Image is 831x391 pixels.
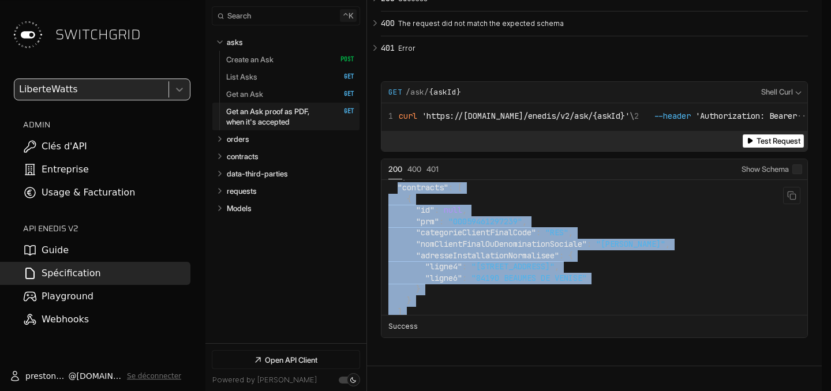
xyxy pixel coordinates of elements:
[381,18,395,28] span: 400
[458,182,462,193] span: [
[425,261,462,272] span: "ligne4"
[340,9,357,22] kbd: k
[416,216,439,227] span: "prm"
[388,164,402,174] span: 200
[226,72,257,82] p: List Asks
[416,205,435,215] span: "id"
[399,111,417,121] span: curl
[536,227,541,238] span: :
[448,182,453,193] span: :
[448,216,522,227] span: "00059461297239"
[388,321,418,332] p: Success
[743,134,804,148] button: Test Request
[226,106,328,127] p: Get an Ask proof as PDF, when it's accepted
[381,43,395,52] span: 401
[227,182,355,200] a: requests
[227,200,355,217] a: Models
[416,227,536,238] span: "categorieClientFinalCode"
[381,36,808,61] button: 401 Error
[462,261,467,272] span: :
[587,239,592,249] span: :
[422,111,630,121] span: 'https://[DOMAIN_NAME]/enedis/v2/ask/{askId}'
[388,87,402,97] span: GET
[343,11,349,20] span: ⌃
[407,194,411,204] span: {
[398,18,804,29] p: The request did not match the expected schema
[425,273,462,283] span: "ligne6"
[227,130,355,148] a: orders
[226,51,354,68] a: Create an Ask POST
[9,16,46,53] img: Switchgrid Logo
[227,186,257,196] p: requests
[402,307,407,317] span: ,
[227,37,243,47] p: asks
[568,227,573,238] span: ,
[426,164,439,174] span: 401
[55,25,141,44] span: SWITCHGRID
[568,250,573,261] span: {
[127,371,181,381] button: Se déconnecter
[695,111,825,121] span: 'Authorization: Bearer '
[407,295,411,306] span: }
[654,111,691,121] span: --header
[226,54,274,65] p: Create an Ask
[332,90,354,98] span: GET
[435,205,439,215] span: :
[212,375,317,384] a: Powered by [PERSON_NAME]
[596,239,665,249] span: "[PERSON_NAME]"
[227,151,259,161] p: contracts
[381,159,808,338] div: Example Responses
[227,134,249,144] p: orders
[226,103,354,130] a: Get an Ask proof as PDF, when it's accepted GET
[522,216,527,227] span: ,
[227,165,355,182] a: data-third-parties
[416,250,559,261] span: "adresseInstallationNormalisee"
[416,239,587,249] span: "nomClientFinalOuDenominationSociale"
[398,43,804,54] p: Error
[429,87,461,97] em: {askId}
[407,164,421,174] span: 400
[398,307,402,317] span: ]
[227,203,252,213] p: Models
[398,182,448,193] span: "contracts"
[227,148,355,165] a: contracts
[444,205,462,215] span: null
[462,273,467,283] span: :
[665,239,670,249] span: ,
[23,119,190,130] h2: ADMIN
[76,370,122,382] span: [DOMAIN_NAME]
[226,68,354,85] a: List Asks GET
[332,55,354,63] span: POST
[227,33,355,51] a: asks
[25,370,68,382] span: prestone.ngayo
[332,73,354,81] span: GET
[416,284,421,294] span: }
[406,87,461,97] span: /ask/
[332,107,354,115] span: GET
[471,261,555,272] span: "[STREET_ADDRESS]"
[212,351,360,369] a: Open API Client
[742,159,802,180] label: Show Schema
[757,137,800,145] span: Test Request
[227,12,251,20] span: Search
[439,216,444,227] span: :
[462,205,467,215] span: ,
[226,89,263,99] p: Get an Ask
[388,111,634,121] span: \
[226,85,354,103] a: Get an Ask GET
[205,28,366,343] nav: Table of contents for Api
[555,261,559,272] span: ,
[23,223,190,234] h2: API ENEDIS v2
[350,377,357,384] div: Set light mode
[559,250,564,261] span: :
[227,168,288,179] p: data-third-parties
[545,227,568,238] span: "RES"
[68,370,76,382] span: @
[381,12,808,36] button: 400 The request did not match the expected schema
[471,273,587,283] span: "84190 BEAUMES DE VENISE"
